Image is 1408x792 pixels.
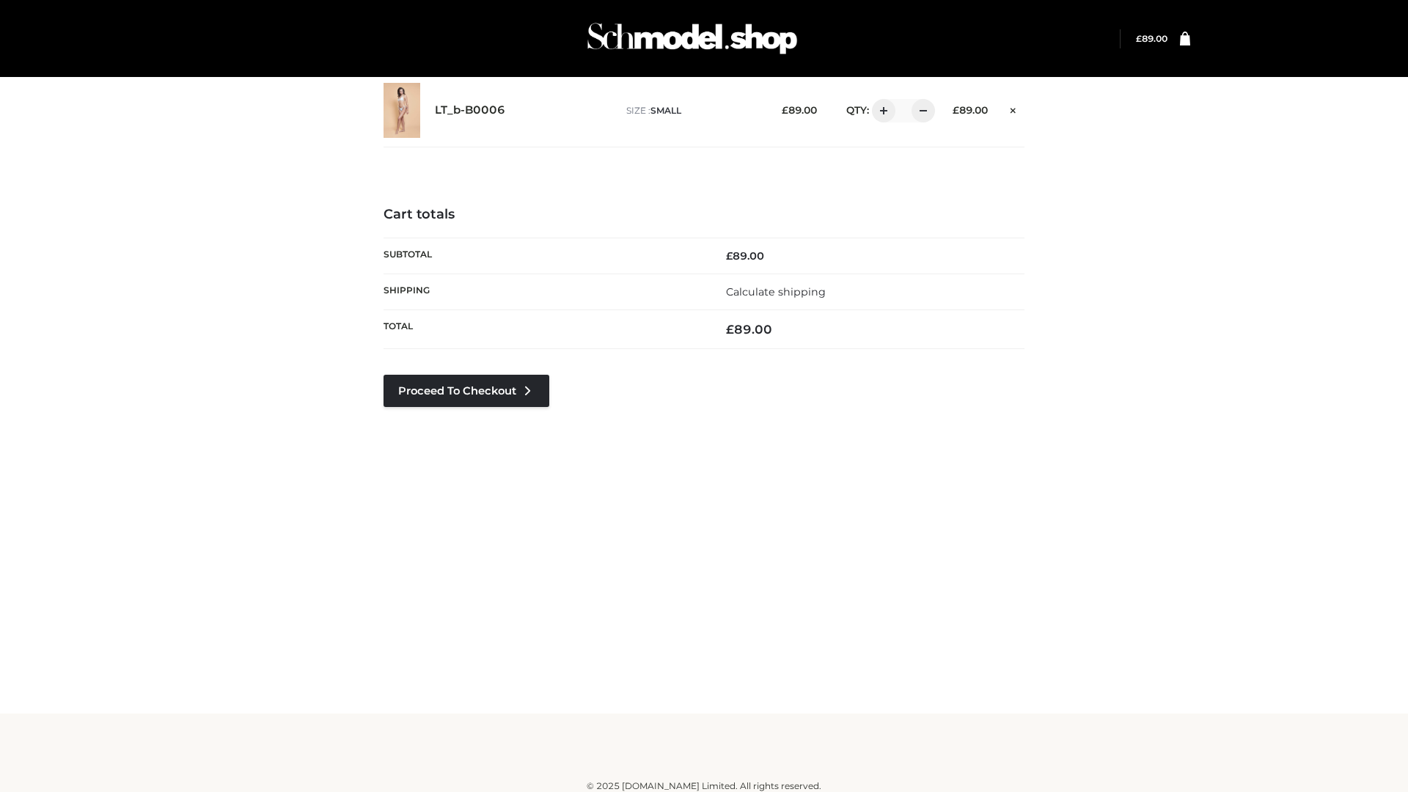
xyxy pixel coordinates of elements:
a: Calculate shipping [726,285,826,298]
bdi: 89.00 [726,249,764,263]
p: size : [626,104,759,117]
span: £ [726,322,734,337]
a: LT_b-B0006 [435,103,505,117]
bdi: 89.00 [782,104,817,116]
bdi: 89.00 [1136,33,1167,44]
th: Shipping [384,274,704,309]
span: £ [953,104,959,116]
bdi: 89.00 [953,104,988,116]
th: Subtotal [384,238,704,274]
h4: Cart totals [384,207,1024,223]
th: Total [384,310,704,349]
span: £ [1136,33,1142,44]
a: Remove this item [1002,99,1024,118]
a: Proceed to Checkout [384,375,549,407]
bdi: 89.00 [726,322,772,337]
span: £ [726,249,733,263]
span: £ [782,104,788,116]
a: £89.00 [1136,33,1167,44]
span: SMALL [650,105,681,116]
img: Schmodel Admin 964 [582,10,802,67]
div: QTY: [832,99,930,122]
